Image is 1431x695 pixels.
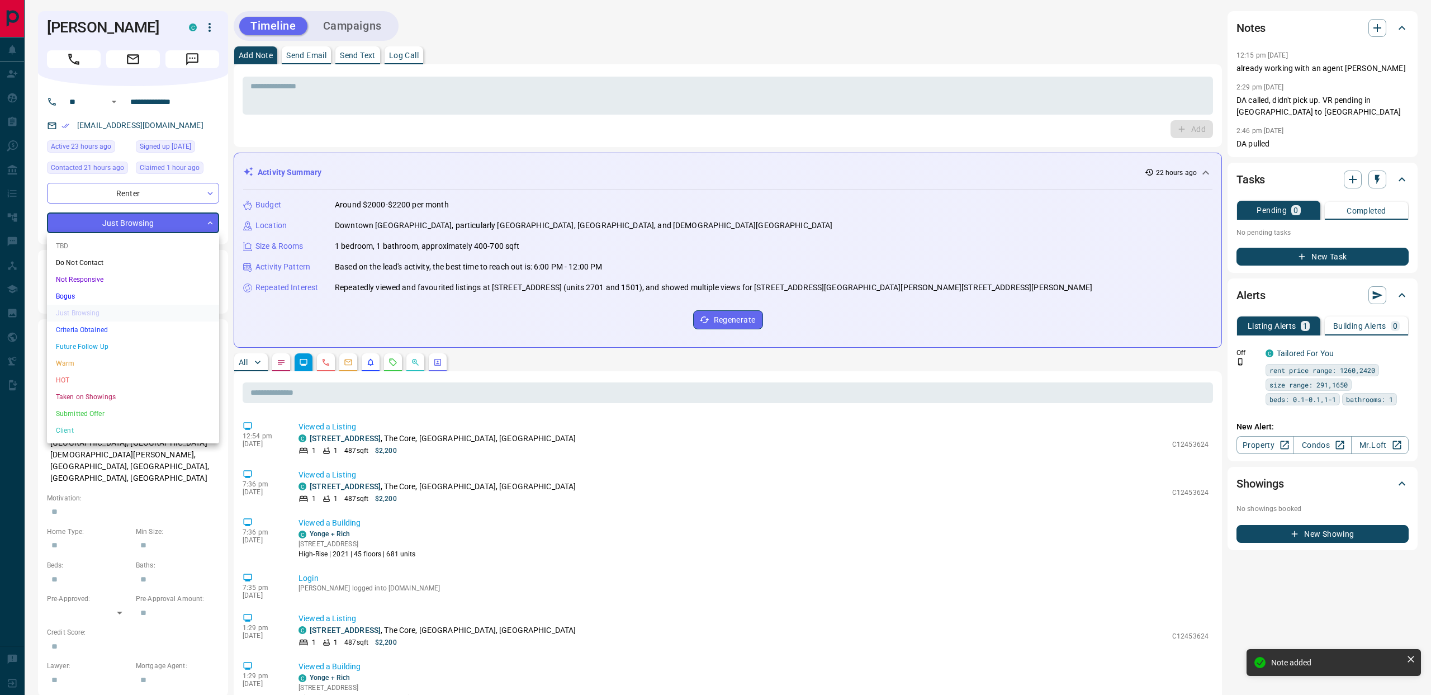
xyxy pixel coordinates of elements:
[47,372,219,389] li: HOT
[47,288,219,305] li: Bogus
[47,338,219,355] li: Future Follow Up
[47,322,219,338] li: Criteria Obtained
[47,405,219,422] li: Submitted Offer
[47,355,219,372] li: Warm
[47,238,219,254] li: TBD
[47,271,219,288] li: Not Responsive
[1271,658,1402,667] div: Note added
[47,422,219,439] li: Client
[47,389,219,405] li: Taken on Showings
[47,254,219,271] li: Do Not Contact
